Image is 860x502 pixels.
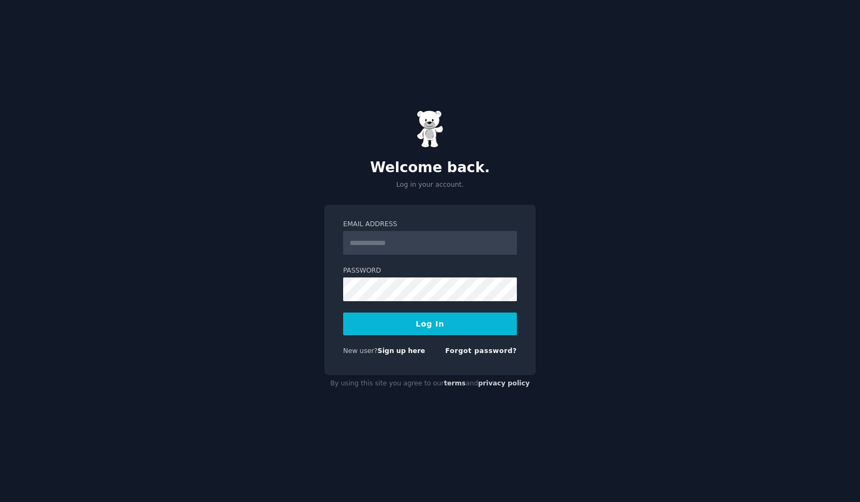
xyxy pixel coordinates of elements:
a: terms [444,379,466,387]
p: Log in your account. [324,180,536,190]
a: privacy policy [478,379,530,387]
label: Email Address [343,220,517,229]
button: Log In [343,313,517,335]
a: Forgot password? [445,347,517,355]
span: New user? [343,347,378,355]
h2: Welcome back. [324,159,536,177]
a: Sign up here [378,347,425,355]
div: By using this site you agree to our and [324,375,536,392]
img: Gummy Bear [417,110,443,148]
label: Password [343,266,517,276]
